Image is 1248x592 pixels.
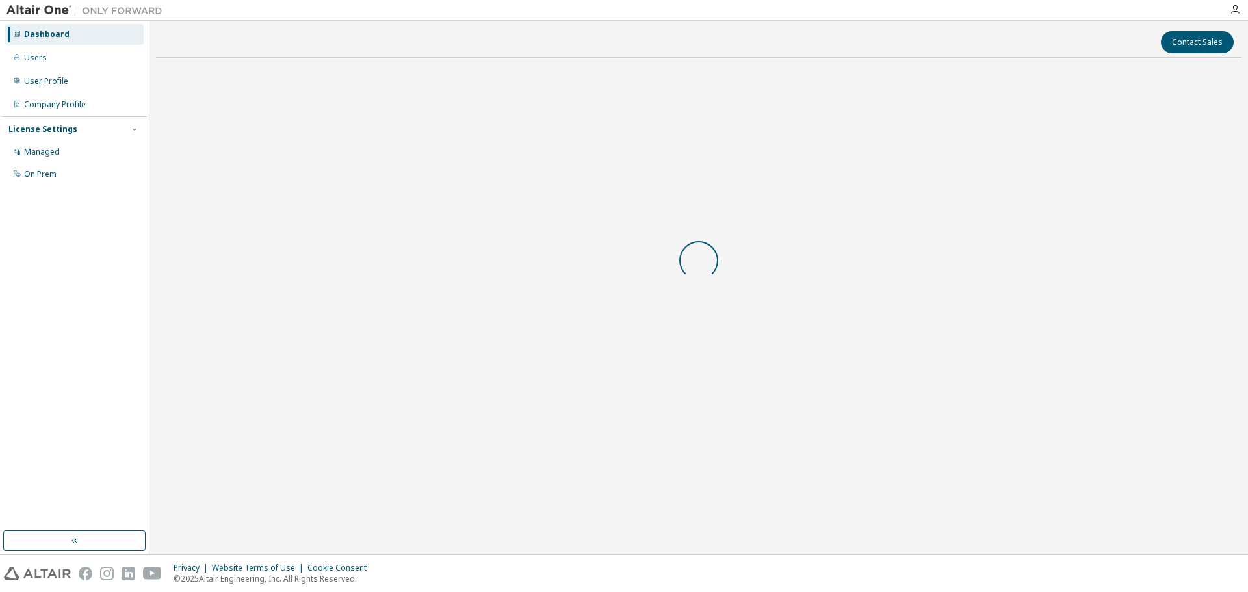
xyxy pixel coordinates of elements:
div: Dashboard [24,29,70,40]
div: Company Profile [24,99,86,110]
div: Privacy [174,563,212,573]
img: instagram.svg [100,567,114,580]
img: linkedin.svg [122,567,135,580]
img: Altair One [6,4,169,17]
p: © 2025 Altair Engineering, Inc. All Rights Reserved. [174,573,374,584]
div: Website Terms of Use [212,563,307,573]
div: Managed [24,147,60,157]
div: Cookie Consent [307,563,374,573]
button: Contact Sales [1161,31,1234,53]
div: On Prem [24,169,57,179]
div: User Profile [24,76,68,86]
img: facebook.svg [79,567,92,580]
div: Users [24,53,47,63]
img: altair_logo.svg [4,567,71,580]
img: youtube.svg [143,567,162,580]
div: License Settings [8,124,77,135]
